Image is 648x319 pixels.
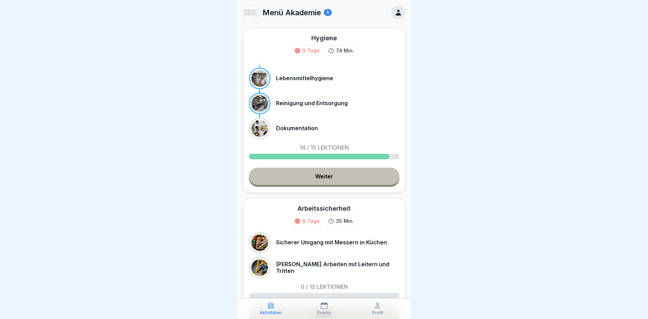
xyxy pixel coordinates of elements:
[249,168,399,185] a: Weiter
[262,8,321,17] p: Menü Akademie
[317,310,331,315] p: Events
[301,284,348,289] p: 0 / 12 Lektionen
[260,310,282,315] p: Aktivitäten
[311,34,337,42] div: Hygiene
[243,6,257,19] img: v3gslzn6hrr8yse5yrk8o2yg.png
[276,125,318,132] p: Dokumentation
[302,217,320,225] div: 8 Tage
[336,47,354,54] p: 74 Min.
[372,310,383,315] p: Profil
[276,75,333,82] p: Lebensmittelhygiene
[302,47,320,54] div: 9 Tage
[276,261,399,274] p: [PERSON_NAME] Arbeiten mit Leitern und Tritten
[336,217,354,225] p: 35 Min.
[324,9,332,16] div: 5
[297,204,351,213] div: Arbeitssicherheit
[276,239,387,246] p: Sicherer Umgang mit Messern in Küchen
[276,100,348,107] p: Reinigung und Entsorgung
[300,145,349,150] p: 14 / 15 Lektionen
